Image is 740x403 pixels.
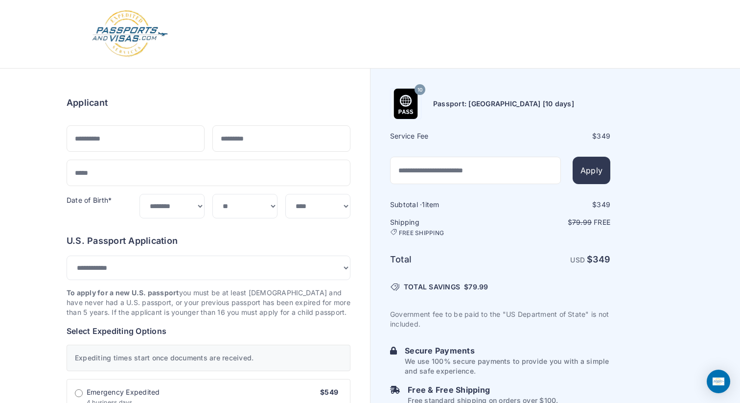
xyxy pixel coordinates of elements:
[468,283,488,291] span: 79.99
[391,89,421,119] img: Product Name
[67,288,179,297] strong: To apply for a new U.S. passport
[707,370,730,393] div: Open Intercom Messenger
[501,217,610,227] p: $
[404,282,460,292] span: TOTAL SAVINGS
[91,10,169,58] img: Logo
[573,157,610,184] button: Apply
[390,217,499,237] h6: Shipping
[417,84,422,96] span: 10
[405,345,610,356] h6: Secure Payments
[422,200,425,209] span: 1
[390,200,499,210] h6: Subtotal · item
[67,345,350,371] div: Expediting times start once documents are received.
[570,256,585,264] span: USD
[390,309,610,329] p: Government fee to be paid to the "US Department of State" is not included.
[67,234,350,248] h6: U.S. Passport Application
[67,288,350,317] p: you must be at least [DEMOGRAPHIC_DATA] and have never had a U.S. passport, or your previous pass...
[587,254,610,264] strong: $
[597,200,610,209] span: 349
[501,131,610,141] div: $
[390,253,499,266] h6: Total
[433,99,574,109] h6: Passport: [GEOGRAPHIC_DATA] [10 days]
[501,200,610,210] div: $
[464,282,488,292] span: $
[405,356,610,376] p: We use 100% secure payments to provide you with a simple and safe experience.
[87,387,160,397] span: Emergency Expedited
[408,384,558,396] h6: Free & Free Shipping
[67,325,350,337] h6: Select Expediting Options
[67,96,108,110] h6: Applicant
[390,131,499,141] h6: Service Fee
[597,132,610,140] span: 349
[67,196,112,204] label: Date of Birth*
[593,254,610,264] span: 349
[594,218,610,226] span: Free
[572,218,592,226] span: 79.99
[399,229,444,237] span: FREE SHIPPING
[320,388,338,396] span: $549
